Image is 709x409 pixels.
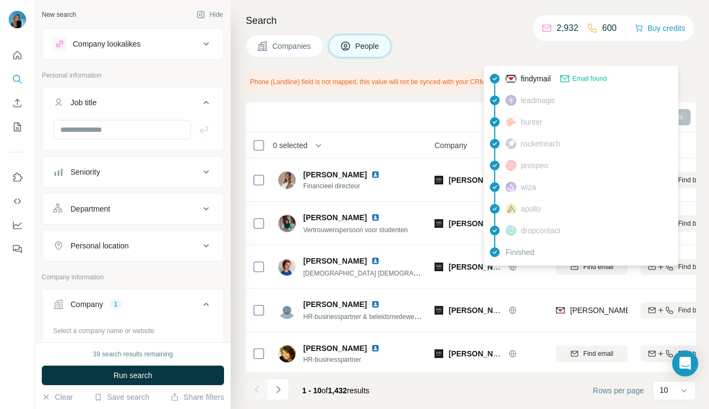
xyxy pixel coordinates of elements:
[42,90,223,120] button: Job title
[303,181,393,191] span: Financieel directeur
[303,299,367,310] span: [PERSON_NAME]
[42,233,223,259] button: Personal location
[583,262,613,272] span: Find email
[521,117,542,127] span: hunter
[273,140,308,151] span: 0 selected
[557,22,578,35] p: 2,932
[556,305,565,316] img: provider findymail logo
[521,225,560,236] span: dropcontact
[303,355,393,365] span: HR-businesspartner
[278,258,296,276] img: Avatar
[521,182,536,193] span: wiza
[94,392,149,402] button: Save search
[449,176,593,184] span: [PERSON_NAME][GEOGRAPHIC_DATA]
[42,291,223,322] button: Company1
[435,219,443,228] img: Logo of Karel de Grote University College
[93,349,173,359] div: 39 search results remaining
[302,386,369,395] span: results
[42,71,224,80] p: Personal information
[506,117,516,127] img: provider hunter logo
[303,269,589,277] span: [DEMOGRAPHIC_DATA] [DEMOGRAPHIC_DATA]- und Deutschlehrerverband - Vorstandsmitglied
[506,203,516,214] img: provider apollo logo
[278,345,296,362] img: Avatar
[506,247,534,258] span: Finished
[521,138,560,149] span: rocketreach
[355,41,380,52] span: People
[435,349,443,358] img: Logo of Karel de Grote University College
[449,219,593,228] span: [PERSON_NAME][GEOGRAPHIC_DATA]
[71,299,103,310] div: Company
[278,171,296,189] img: Avatar
[71,203,110,214] div: Department
[678,349,705,359] span: Find both
[371,300,380,309] img: LinkedIn logo
[678,305,705,315] span: Find both
[506,95,516,106] img: provider leadmagic logo
[42,10,76,20] div: New search
[435,263,443,271] img: Logo of Karel de Grote University College
[371,213,380,222] img: LinkedIn logo
[71,97,97,108] div: Job title
[435,140,467,151] span: Company
[521,73,551,84] span: findymail
[449,349,593,358] span: [PERSON_NAME][GEOGRAPHIC_DATA]
[73,39,140,49] div: Company lookalikes
[189,7,231,23] button: Hide
[42,196,223,222] button: Department
[672,350,698,376] div: Open Intercom Messenger
[246,13,696,28] h4: Search
[267,379,289,400] button: Navigate to next page
[435,176,443,184] img: Logo of Karel de Grote University College
[556,259,628,275] button: Find email
[371,257,380,265] img: LinkedIn logo
[371,170,380,179] img: LinkedIn logo
[9,239,26,259] button: Feedback
[71,167,100,177] div: Seniority
[9,191,26,211] button: Use Surfe API
[42,366,224,385] button: Run search
[42,392,73,402] button: Clear
[303,212,367,223] span: [PERSON_NAME]
[246,73,549,91] div: Phone (Landline) field is not mapped, this value will not be synced with your CRM
[303,169,367,180] span: [PERSON_NAME]
[435,306,443,315] img: Logo of Karel de Grote University College
[302,386,322,395] span: 1 - 10
[322,386,328,395] span: of
[303,343,367,354] span: [PERSON_NAME]
[506,160,516,171] img: provider prospeo logo
[635,21,685,36] button: Buy credits
[678,219,705,228] span: Find both
[506,225,516,236] img: provider dropcontact logo
[660,385,668,395] p: 10
[9,93,26,113] button: Enrich CSV
[9,69,26,89] button: Search
[602,22,617,35] p: 600
[53,322,213,336] div: Select a company name or website
[42,159,223,185] button: Seniority
[272,41,312,52] span: Companies
[371,344,380,353] img: LinkedIn logo
[572,74,606,84] span: Email found
[9,215,26,235] button: Dashboard
[521,160,548,171] span: prospeo
[593,385,644,396] span: Rows per page
[328,386,347,395] span: 1,432
[521,95,555,106] span: leadmagic
[506,73,516,84] img: provider findymail logo
[583,349,613,359] span: Find email
[506,182,516,193] img: provider wiza logo
[110,299,122,309] div: 1
[303,226,408,234] span: Vertrouwenspersoon voor studenten
[678,262,705,272] span: Find both
[449,263,593,271] span: [PERSON_NAME][GEOGRAPHIC_DATA]
[303,312,437,321] span: HR-businesspartner & beleidsmedewerker HR
[42,31,223,57] button: Company lookalikes
[9,168,26,187] button: Use Surfe on LinkedIn
[303,255,367,266] span: [PERSON_NAME]
[71,240,129,251] div: Personal location
[506,138,516,149] img: provider rocketreach logo
[9,11,26,28] img: Avatar
[556,346,628,362] button: Find email
[678,175,705,185] span: Find both
[113,370,152,381] span: Run search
